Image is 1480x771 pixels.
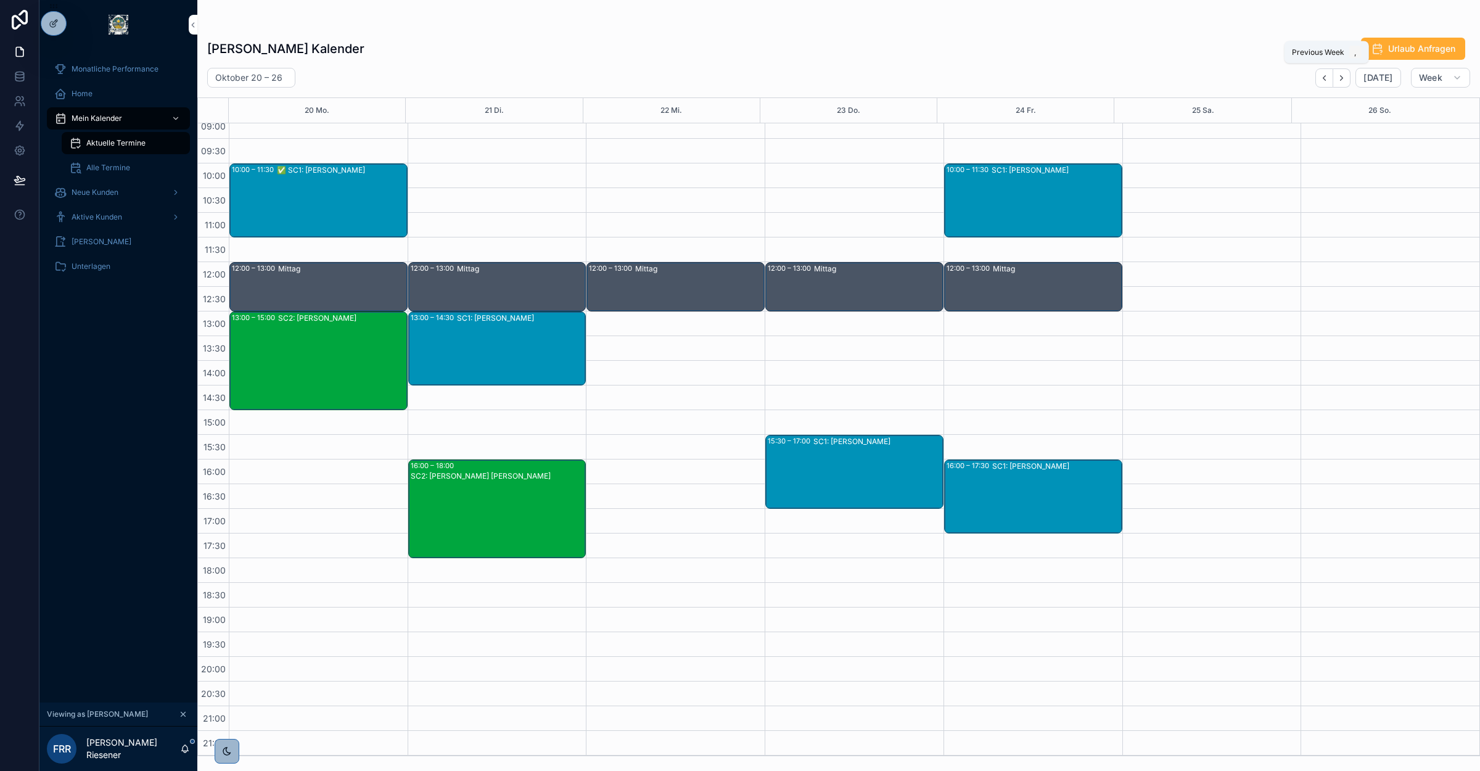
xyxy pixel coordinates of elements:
[457,313,585,323] div: SC1: [PERSON_NAME]
[200,466,229,477] span: 16:00
[945,164,1122,237] div: 10:00 – 11:30SC1: [PERSON_NAME]
[72,212,122,222] span: Aktive Kunden
[86,163,130,173] span: Alle Termine
[198,664,229,674] span: 20:00
[409,263,586,311] div: 12:00 – 13:00Mittag
[39,49,197,294] div: scrollable content
[411,313,457,323] div: 13:00 – 14:30
[232,313,278,323] div: 13:00 – 15:00
[200,713,229,724] span: 21:00
[200,343,229,353] span: 13:30
[278,264,406,274] div: Mittag
[1315,68,1333,88] button: Back
[409,312,586,385] div: 13:00 – 14:30SC1: [PERSON_NAME]
[47,83,190,105] a: Home
[232,165,277,175] div: 10:00 – 11:30
[215,72,282,84] h2: Oktober 20 – 26
[200,392,229,403] span: 14:30
[766,263,943,311] div: 12:00 – 13:00Mittag
[587,263,764,311] div: 12:00 – 13:00Mittag
[589,263,635,273] div: 12:00 – 13:00
[47,107,190,130] a: Mein Kalender
[945,263,1122,311] div: 12:00 – 13:00Mittag
[62,157,190,179] a: Alle Termine
[47,58,190,80] a: Monatliche Performance
[1419,72,1442,83] span: Week
[305,98,329,123] button: 20 Mo.
[47,206,190,228] a: Aktive Kunden
[200,368,229,378] span: 14:00
[1016,98,1036,123] button: 24 Fr.
[198,688,229,699] span: 20:30
[1355,68,1400,88] button: [DATE]
[1350,47,1360,57] span: ,
[1292,47,1344,57] span: Previous Week
[202,220,229,230] span: 11:00
[1363,72,1392,83] span: [DATE]
[200,738,229,748] span: 21:30
[277,165,406,175] div: ✅ SC1: [PERSON_NAME]
[814,264,942,274] div: Mittag
[198,146,229,156] span: 09:30
[202,244,229,255] span: 11:30
[993,264,1121,274] div: Mittag
[62,132,190,154] a: Aktuelle Termine
[768,263,814,273] div: 12:00 – 13:00
[660,98,682,123] button: 22 Mi.
[1388,43,1455,55] span: Urlaub Anfragen
[200,516,229,526] span: 17:00
[230,263,407,311] div: 12:00 – 13:00Mittag
[947,461,992,471] div: 16:00 – 17:30
[1333,68,1350,88] button: Next
[837,98,860,123] button: 23 Do.
[635,264,763,274] div: Mittag
[766,435,943,508] div: 15:30 – 17:00SC1: [PERSON_NAME]
[768,436,813,446] div: 15:30 – 17:00
[947,165,992,175] div: 10:00 – 11:30
[278,313,406,323] div: SC2: [PERSON_NAME]
[992,165,1121,175] div: SC1: [PERSON_NAME]
[992,461,1121,471] div: SC1: [PERSON_NAME]
[109,15,128,35] img: App logo
[200,590,229,600] span: 18:30
[813,437,942,447] div: SC1: [PERSON_NAME]
[200,614,229,625] span: 19:00
[200,318,229,329] span: 13:00
[53,741,71,756] span: FRR
[72,237,131,247] span: [PERSON_NAME]
[47,255,190,278] a: Unterlagen
[457,264,585,274] div: Mittag
[947,263,993,273] div: 12:00 – 13:00
[1361,38,1465,60] button: Urlaub Anfragen
[200,540,229,551] span: 17:30
[200,442,229,452] span: 15:30
[86,138,146,148] span: Aktuelle Termine
[200,565,229,575] span: 18:00
[230,164,407,237] div: 10:00 – 11:30✅ SC1: [PERSON_NAME]
[47,231,190,253] a: [PERSON_NAME]
[72,113,122,123] span: Mein Kalender
[198,121,229,131] span: 09:00
[411,461,457,471] div: 16:00 – 18:00
[1192,98,1214,123] button: 25 Sa.
[945,460,1122,533] div: 16:00 – 17:30SC1: [PERSON_NAME]
[47,181,190,204] a: Neue Kunden
[230,312,407,410] div: 13:00 – 15:00SC2: [PERSON_NAME]
[72,64,158,74] span: Monatliche Performance
[72,262,110,271] span: Unterlagen
[485,98,504,123] button: 21 Di.
[1411,68,1470,88] button: Week
[1368,98,1391,123] button: 26 So.
[200,170,229,181] span: 10:00
[232,263,278,273] div: 12:00 – 13:00
[200,417,229,427] span: 15:00
[72,188,118,197] span: Neue Kunden
[411,263,457,273] div: 12:00 – 13:00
